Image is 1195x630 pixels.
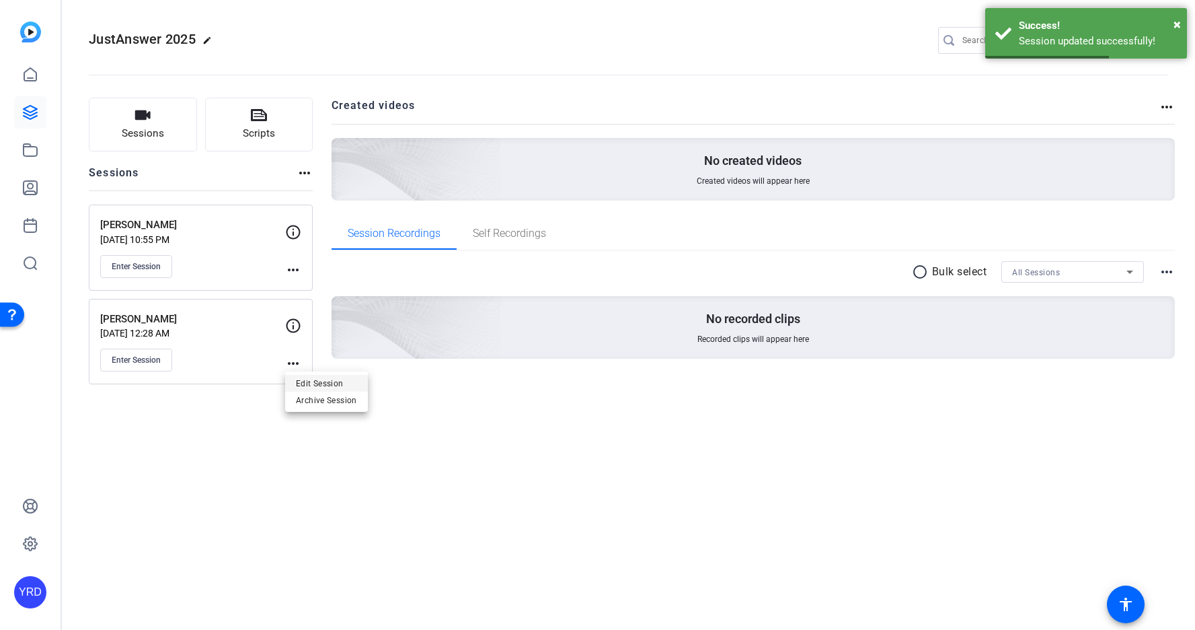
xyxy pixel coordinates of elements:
div: Session updated successfully! [1019,34,1177,49]
span: Edit Session [296,376,357,392]
div: Success! [1019,18,1177,34]
span: Archive Session [296,392,357,409]
button: Close [1173,14,1181,34]
span: × [1173,16,1181,32]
